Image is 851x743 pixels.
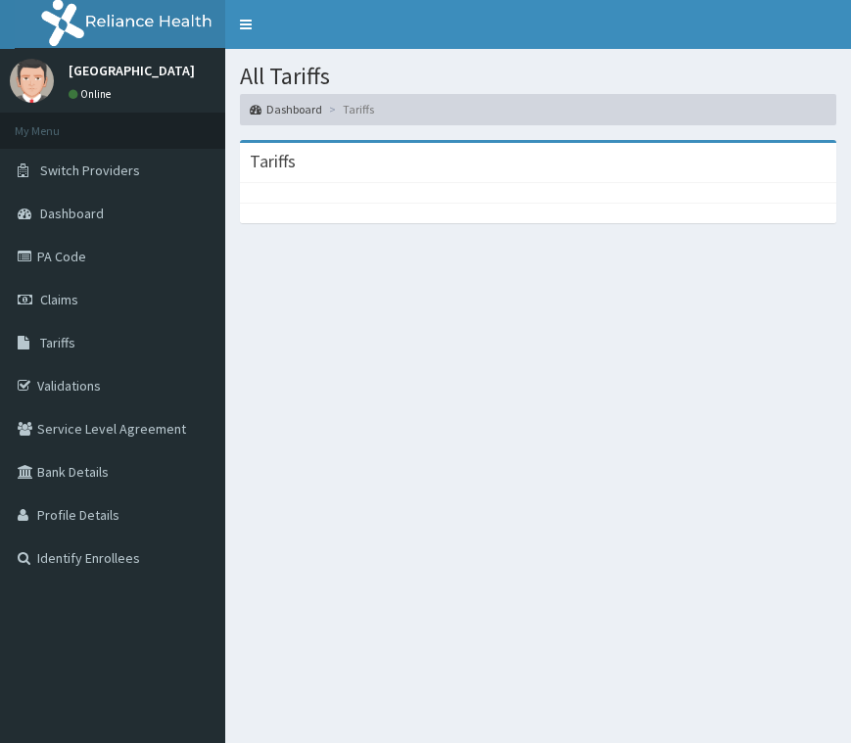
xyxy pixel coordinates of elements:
p: [GEOGRAPHIC_DATA] [69,64,195,77]
img: User Image [10,59,54,103]
a: Online [69,87,116,101]
span: Tariffs [40,334,75,351]
h3: Tariffs [250,153,296,170]
a: Dashboard [250,101,322,117]
h1: All Tariffs [240,64,836,89]
span: Switch Providers [40,162,140,179]
span: Claims [40,291,78,308]
span: Dashboard [40,205,104,222]
li: Tariffs [324,101,374,117]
